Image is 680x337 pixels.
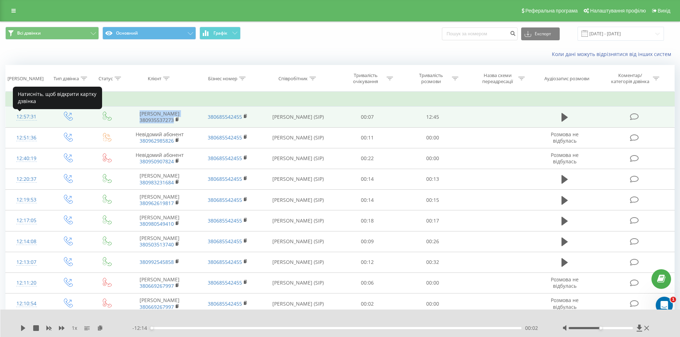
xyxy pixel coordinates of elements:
a: 380685542455 [208,134,242,141]
a: 380962619817 [140,200,174,206]
td: 00:00 [400,272,465,293]
div: Назва схеми переадресації [478,72,517,85]
td: Невідомий абонент [126,148,193,169]
td: [PERSON_NAME] (SIP) [262,231,335,252]
td: [PERSON_NAME] (SIP) [262,210,335,231]
div: Натисніть, щоб відкрити картку дзвінка [13,87,102,109]
div: 12:57:31 [13,110,40,124]
a: 380980549410 [140,220,174,227]
td: [PERSON_NAME] [126,272,193,293]
td: Невідомий абонент [126,127,193,148]
span: Налаштування профілю [590,8,646,14]
td: 00:26 [400,231,465,252]
div: Статус [99,76,113,82]
td: 12:45 [400,107,465,127]
span: 1 x [72,325,77,332]
td: [PERSON_NAME] (SIP) [262,190,335,210]
td: [PERSON_NAME] [126,107,193,127]
span: 1 [670,297,676,302]
td: 00:18 [335,210,400,231]
div: Тип дзвінка [54,76,79,82]
a: 380935537273 [140,117,174,123]
div: Тривалість розмови [412,72,450,85]
div: Аудіозапис розмови [544,76,589,82]
a: 380685542455 [208,279,242,286]
span: Розмова не відбулась [551,276,579,289]
span: Розмова не відбулась [551,152,579,165]
td: [PERSON_NAME] (SIP) [262,148,335,169]
div: 12:40:19 [13,152,40,165]
span: Всі дзвінки [17,30,41,36]
td: 00:14 [335,169,400,189]
a: 380992545858 [140,259,174,265]
a: 380983231684 [140,179,174,186]
div: 12:17:05 [13,214,40,228]
a: 380503513740 [140,241,174,248]
button: Основний [102,27,196,40]
span: - 12:14 [132,325,151,332]
a: 380950907824 [140,158,174,165]
div: Коментар/категорія дзвінка [609,72,651,85]
div: [PERSON_NAME] [7,76,44,82]
td: [PERSON_NAME] (SIP) [262,252,335,272]
a: 380669267997 [140,303,174,310]
div: 12:11:20 [13,276,40,290]
td: [PERSON_NAME] [126,190,193,210]
button: Всі дзвінки [5,27,99,40]
span: Розмова не відбулась [551,131,579,144]
td: 00:32 [400,252,465,272]
td: 00:06 [335,272,400,293]
a: 380669267997 [140,282,174,289]
div: 12:20:37 [13,172,40,186]
div: 12:19:53 [13,193,40,207]
div: Бізнес номер [208,76,237,82]
a: 380685542455 [208,155,242,162]
div: Accessibility label [599,327,602,330]
a: Коли дані можуть відрізнятися вiд інших систем [552,51,675,57]
iframe: Intercom live chat [656,297,673,314]
td: 00:11 [335,127,400,148]
div: 12:14:08 [13,235,40,249]
td: 00:14 [335,190,400,210]
span: 00:02 [525,325,538,332]
td: [PERSON_NAME] [126,210,193,231]
td: 00:13 [400,169,465,189]
td: 00:22 [335,148,400,169]
button: Експорт [521,27,560,40]
a: 380685542455 [208,238,242,245]
td: 00:15 [400,190,465,210]
span: Графік [213,31,227,36]
td: 00:17 [400,210,465,231]
td: 00:00 [400,148,465,169]
div: Тривалість очікування [347,72,385,85]
div: Клієнт [148,76,161,82]
td: [PERSON_NAME] (SIP) [262,272,335,293]
td: [PERSON_NAME] [126,293,193,314]
a: 380685542455 [208,217,242,224]
td: 00:09 [335,231,400,252]
span: Вихід [658,8,670,14]
span: Реферальна програма [525,8,578,14]
td: Сьогодні [6,92,675,107]
input: Пошук за номером [442,27,518,40]
a: 380685542455 [208,259,242,265]
a: 380685542455 [208,196,242,203]
td: [PERSON_NAME] (SIP) [262,293,335,314]
a: 380685542455 [208,113,242,120]
div: 12:51:36 [13,131,40,145]
td: 00:00 [400,293,465,314]
td: [PERSON_NAME] (SIP) [262,169,335,189]
div: 12:13:07 [13,255,40,269]
div: 12:10:54 [13,297,40,311]
td: [PERSON_NAME] [126,169,193,189]
td: 00:02 [335,293,400,314]
td: [PERSON_NAME] (SIP) [262,107,335,127]
a: 380685542455 [208,175,242,182]
a: 380685542455 [208,300,242,307]
td: 00:07 [335,107,400,127]
span: Розмова не відбулась [551,297,579,310]
div: Співробітник [278,76,308,82]
td: [PERSON_NAME] [126,231,193,252]
td: 00:12 [335,252,400,272]
a: 380962985826 [140,137,174,144]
